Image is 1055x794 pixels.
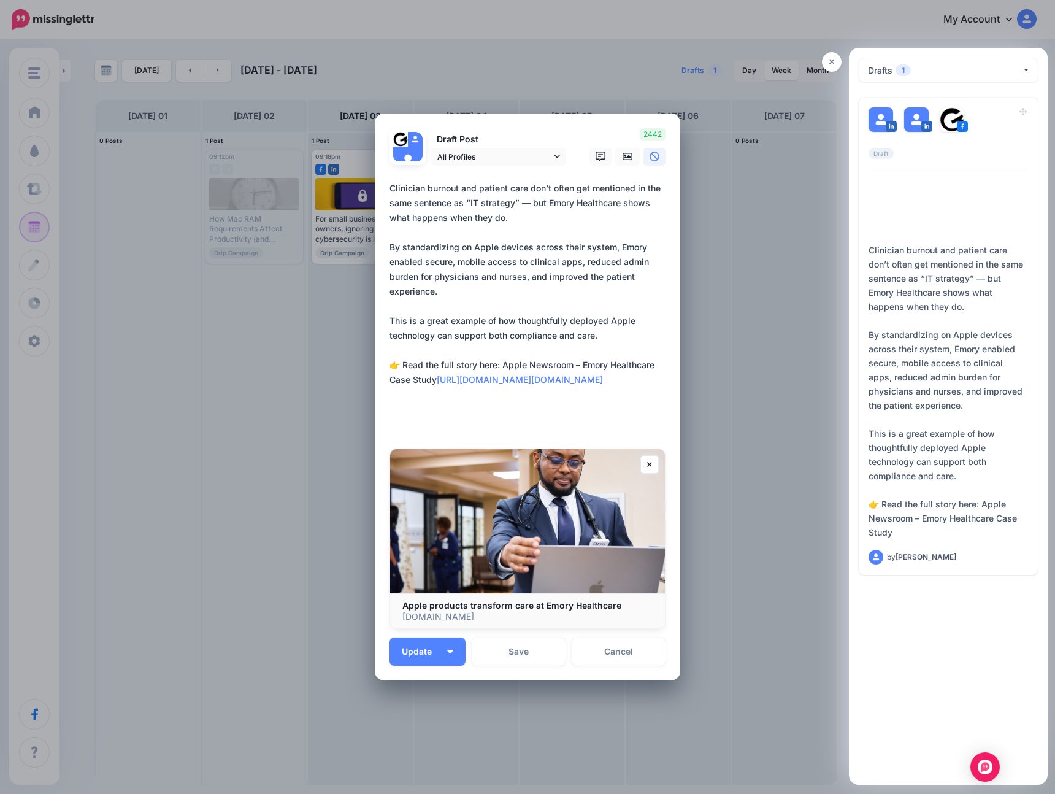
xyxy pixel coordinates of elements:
button: Save [472,638,566,666]
div: Open Intercom Messenger [970,752,1000,782]
img: Apple products transform care at Emory Healthcare [390,449,665,593]
a: Cancel [572,638,666,666]
span: Update [402,647,441,656]
span: All Profiles [437,150,551,163]
p: [DOMAIN_NAME] [402,611,653,622]
span: 2442 [640,128,666,141]
a: All Profiles [431,148,566,166]
b: Apple products transform care at Emory Healthcare [402,600,621,611]
div: Clinician burnout and patient care don’t often get mentioned in the same sentence as “IT strategy... [389,181,672,387]
img: 409555759_898884492237736_7115004818314551315_n-bsa152927.jpg [393,132,408,147]
img: arrow-down-white.png [447,650,453,653]
img: user_default_image.png [393,147,423,176]
p: Draft Post [431,133,566,147]
img: user_default_image.png [408,132,423,147]
button: Update [389,638,466,666]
